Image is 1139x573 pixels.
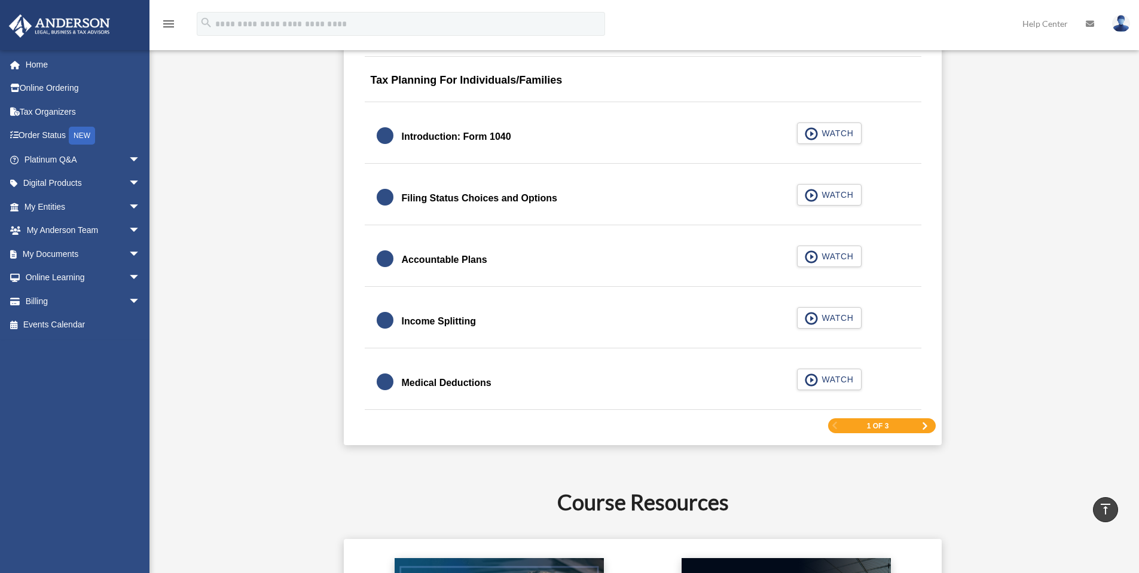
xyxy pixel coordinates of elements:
div: Filing Status Choices and Options [402,190,557,207]
button: WATCH [797,246,862,267]
button: WATCH [797,184,862,206]
span: arrow_drop_down [129,289,152,314]
img: Anderson Advisors Platinum Portal [5,14,114,38]
i: search [200,16,213,29]
span: arrow_drop_down [129,242,152,266]
a: Home [8,53,158,76]
a: Introduction: Form 1040 WATCH [377,122,909,151]
div: Accountable Plans [402,252,487,268]
button: WATCH [797,369,862,390]
a: My Entitiesarrow_drop_down [8,195,158,219]
a: vertical_align_top [1093,497,1118,522]
a: Events Calendar [8,313,158,337]
a: Tax Organizers [8,100,158,124]
img: User Pic [1112,15,1130,32]
a: Online Learningarrow_drop_down [8,266,158,290]
span: arrow_drop_down [129,148,152,172]
i: vertical_align_top [1098,502,1113,516]
span: WATCH [818,189,853,201]
span: WATCH [818,373,853,385]
div: Income Splitting [402,313,476,330]
div: Medical Deductions [402,375,491,391]
span: WATCH [818,312,853,324]
a: menu [161,21,176,31]
span: arrow_drop_down [129,171,152,196]
h2: Course Resources [203,487,1083,517]
div: Introduction: Form 1040 [402,128,511,145]
button: WATCH [797,307,862,329]
a: Next Page [921,422,929,430]
i: menu [161,17,176,31]
span: WATCH [818,127,853,139]
a: Order StatusNEW [8,124,158,148]
button: WATCH [797,122,862,144]
span: 1 of 3 [867,422,889,430]
a: Medical Deductions WATCH [377,369,909,397]
a: Online Ordering [8,76,158,100]
span: arrow_drop_down [129,219,152,243]
a: Billingarrow_drop_down [8,289,158,313]
a: My Documentsarrow_drop_down [8,242,158,266]
span: arrow_drop_down [129,195,152,219]
a: My Anderson Teamarrow_drop_down [8,219,158,243]
span: arrow_drop_down [129,266,152,290]
span: WATCH [818,250,853,262]
a: Platinum Q&Aarrow_drop_down [8,148,158,171]
div: NEW [69,127,95,145]
a: Filing Status Choices and Options WATCH [377,184,909,213]
div: Tax Planning For Individuals/Families [365,65,921,103]
a: Income Splitting WATCH [377,307,909,336]
a: Digital Productsarrow_drop_down [8,171,158,195]
a: Accountable Plans WATCH [377,246,909,274]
